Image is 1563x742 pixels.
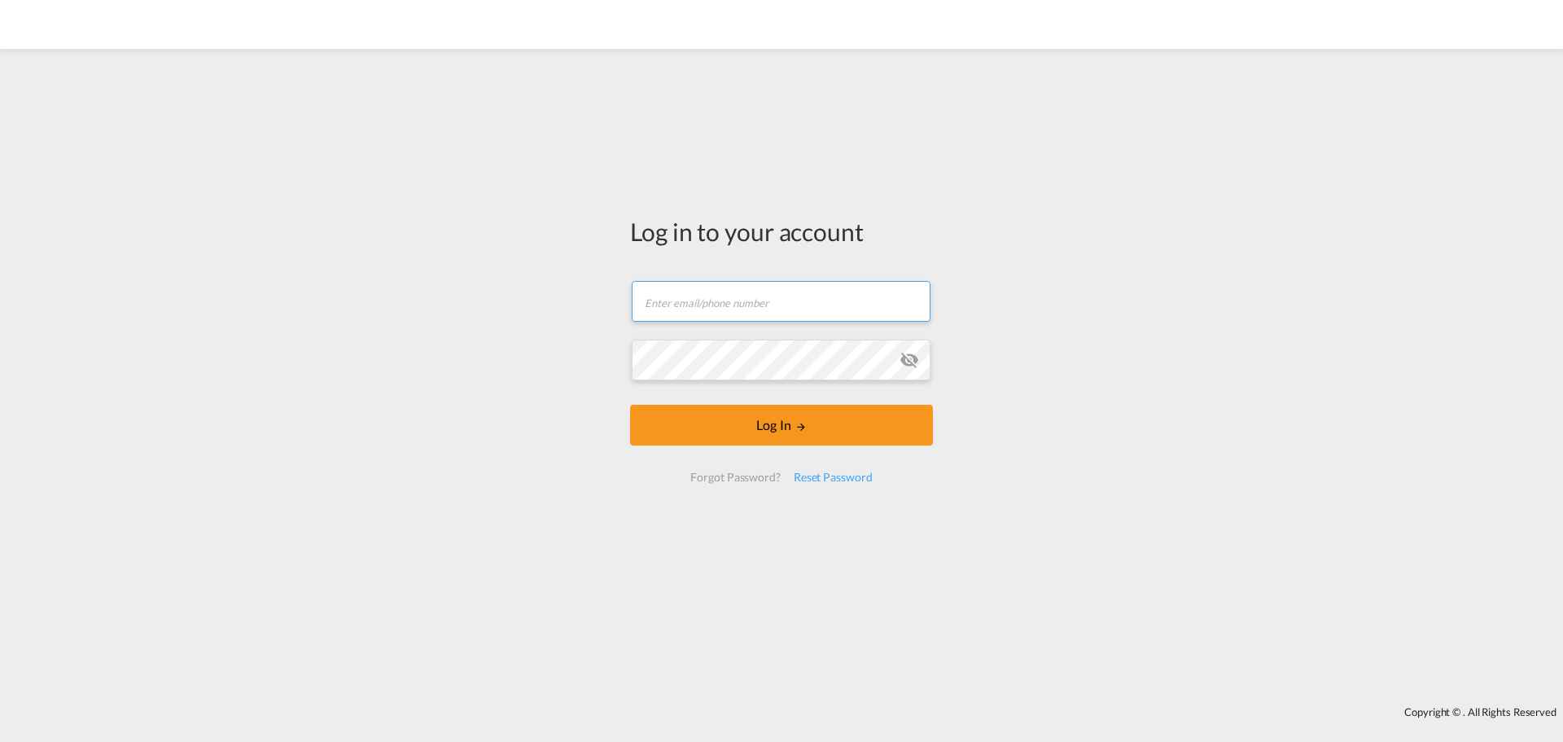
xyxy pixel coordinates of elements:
[630,214,933,248] div: Log in to your account
[632,281,930,322] input: Enter email/phone number
[787,463,879,492] div: Reset Password
[900,350,919,370] md-icon: icon-eye-off
[630,405,933,446] button: LOGIN
[684,463,786,492] div: Forgot Password?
